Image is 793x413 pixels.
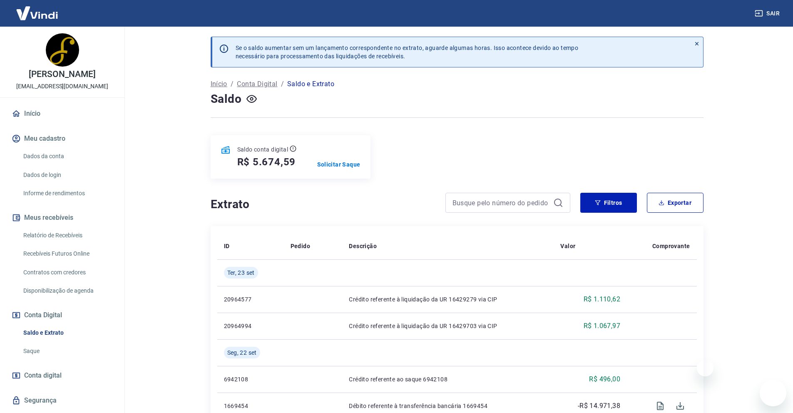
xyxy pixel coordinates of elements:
[20,185,114,202] a: Informe de rendimentos
[349,242,377,250] p: Descrição
[287,79,334,89] p: Saldo e Extrato
[10,391,114,410] a: Segurança
[10,209,114,227] button: Meus recebíveis
[224,242,230,250] p: ID
[20,264,114,281] a: Contratos com credores
[349,375,547,383] p: Crédito referente ao saque 6942108
[236,44,579,60] p: Se o saldo aumentar sem um lançamento correspondente no extrato, aguarde algumas horas. Isso acon...
[29,70,95,79] p: [PERSON_NAME]
[349,295,547,304] p: Crédito referente à liquidação da UR 16429279 via CIP
[652,242,690,250] p: Comprovante
[584,294,620,304] p: R$ 1.110,62
[10,0,64,26] img: Vindi
[24,370,62,381] span: Conta digital
[20,343,114,360] a: Saque
[227,269,255,277] span: Ter, 23 set
[20,324,114,341] a: Saldo e Extrato
[20,282,114,299] a: Disponibilização de agenda
[20,227,114,244] a: Relatório de Recebíveis
[10,129,114,148] button: Meu cadastro
[317,160,360,169] a: Solicitar Saque
[237,145,288,154] p: Saldo conta digital
[20,245,114,262] a: Recebíveis Futuros Online
[224,322,277,330] p: 20964994
[224,295,277,304] p: 20964577
[211,91,242,107] h4: Saldo
[16,82,108,91] p: [EMAIL_ADDRESS][DOMAIN_NAME]
[760,380,786,406] iframe: Button to launch messaging window
[211,196,435,213] h4: Extrato
[231,79,234,89] p: /
[20,148,114,165] a: Dados da conta
[46,33,79,67] img: 4ee3ae69-5e29-4cd7-b5ef-aa7cd243b3fc.jpeg
[349,402,547,410] p: Débito referente à transferência bancária 1669454
[584,321,620,331] p: R$ 1.067,97
[227,348,257,357] span: Seg, 22 set
[560,242,575,250] p: Valor
[10,366,114,385] a: Conta digital
[452,197,550,209] input: Busque pelo número do pedido
[578,401,620,411] p: -R$ 14.971,38
[10,104,114,123] a: Início
[224,402,277,410] p: 1669454
[281,79,284,89] p: /
[589,374,620,384] p: R$ 496,00
[237,79,277,89] a: Conta Digital
[580,193,637,213] button: Filtros
[697,360,713,376] iframe: Close message
[20,167,114,184] a: Dados de login
[237,155,296,169] h5: R$ 5.674,59
[224,375,277,383] p: 6942108
[753,6,783,21] button: Sair
[291,242,310,250] p: Pedido
[10,306,114,324] button: Conta Digital
[647,193,704,213] button: Exportar
[349,322,547,330] p: Crédito referente à liquidação da UR 16429703 via CIP
[211,79,227,89] a: Início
